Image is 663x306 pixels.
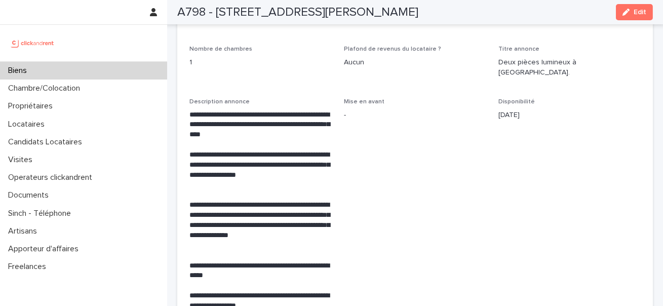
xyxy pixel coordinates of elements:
[498,57,641,79] p: Deux pièces lumineux à [GEOGRAPHIC_DATA].
[189,99,250,105] span: Description annonce
[189,57,332,68] p: 1
[4,173,100,182] p: Operateurs clickandrent
[344,99,384,105] span: Mise en avant
[4,66,35,75] p: Biens
[4,155,41,165] p: Visites
[189,46,252,52] span: Nombre de chambres
[4,101,61,111] p: Propriétaires
[4,226,45,236] p: Artisans
[616,4,653,20] button: Edit
[344,110,486,121] p: -
[8,33,57,53] img: UCB0brd3T0yccxBKYDjQ
[4,190,57,200] p: Documents
[498,110,641,121] p: [DATE]
[4,262,54,272] p: Freelances
[634,9,646,16] span: Edit
[4,137,90,147] p: Candidats Locataires
[177,5,418,20] h2: A798 - [STREET_ADDRESS][PERSON_NAME]
[4,120,53,129] p: Locataires
[498,99,535,105] span: Disponibilité
[4,84,88,93] p: Chambre/Colocation
[498,46,539,52] span: Titre annonce
[344,57,486,68] p: Aucun
[4,209,79,218] p: Sinch - Téléphone
[344,46,441,52] span: Plafond de revenus du locataire ?
[4,244,87,254] p: Apporteur d'affaires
